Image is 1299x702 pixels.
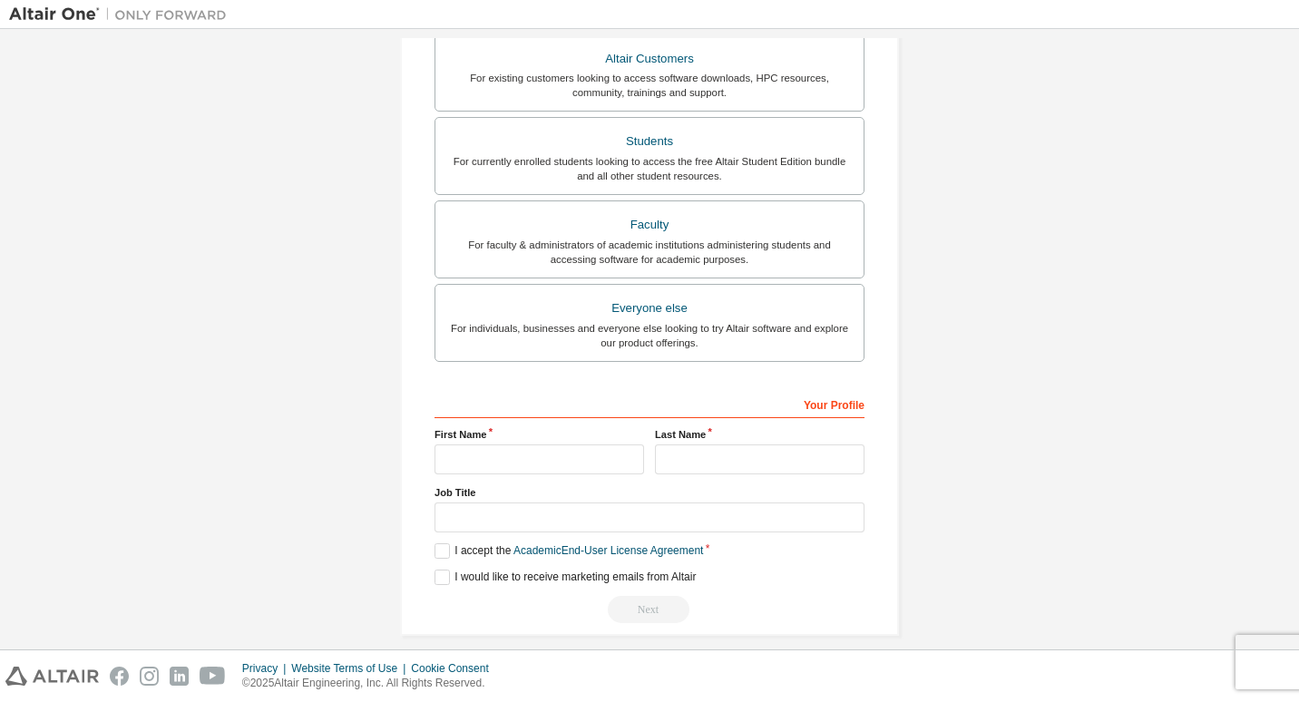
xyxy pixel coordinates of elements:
[655,427,864,442] label: Last Name
[446,154,853,183] div: For currently enrolled students looking to access the free Altair Student Edition bundle and all ...
[435,389,864,418] div: Your Profile
[200,667,226,686] img: youtube.svg
[446,46,853,72] div: Altair Customers
[435,485,864,500] label: Job Title
[435,596,864,623] div: Read and acccept EULA to continue
[170,667,189,686] img: linkedin.svg
[446,71,853,100] div: For existing customers looking to access software downloads, HPC resources, community, trainings ...
[435,570,696,585] label: I would like to receive marketing emails from Altair
[140,667,159,686] img: instagram.svg
[435,543,703,559] label: I accept the
[242,661,291,676] div: Privacy
[435,427,644,442] label: First Name
[242,676,500,691] p: © 2025 Altair Engineering, Inc. All Rights Reserved.
[513,544,703,557] a: Academic End-User License Agreement
[446,238,853,267] div: For faculty & administrators of academic institutions administering students and accessing softwa...
[411,661,499,676] div: Cookie Consent
[9,5,236,24] img: Altair One
[446,321,853,350] div: For individuals, businesses and everyone else looking to try Altair software and explore our prod...
[446,129,853,154] div: Students
[110,667,129,686] img: facebook.svg
[5,667,99,686] img: altair_logo.svg
[291,661,411,676] div: Website Terms of Use
[446,212,853,238] div: Faculty
[446,296,853,321] div: Everyone else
